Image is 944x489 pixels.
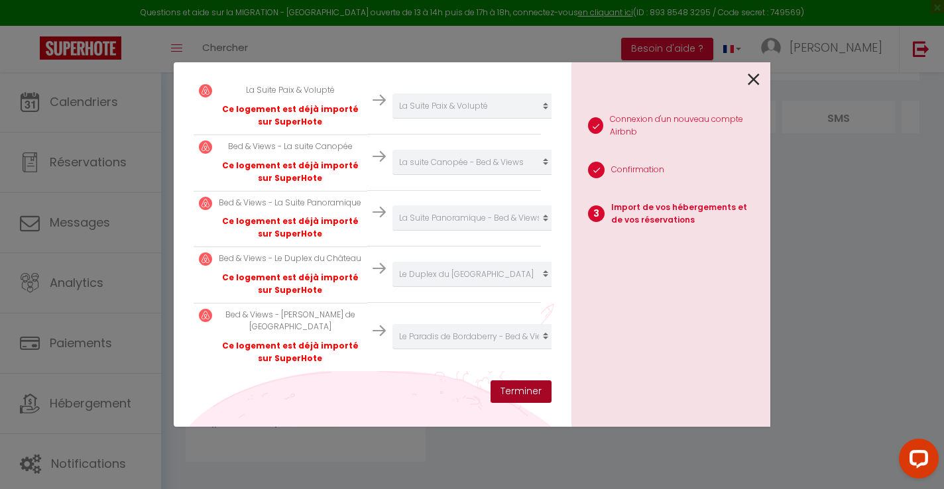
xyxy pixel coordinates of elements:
p: Connexion d'un nouveau compte Airbnb [610,113,760,138]
button: Terminer [491,380,552,403]
p: Bed & Views - Le Duplex du Château [219,252,362,265]
p: Ce logement est déjà importé sur SuperHote [219,340,362,365]
p: Import de vos hébergements et de vos réservations [611,201,760,227]
p: La Suite Paix & Volupté [219,84,362,97]
span: 3 [588,205,605,222]
p: Bed & Views - [PERSON_NAME] de [GEOGRAPHIC_DATA] [219,309,362,334]
p: Confirmation [611,164,664,176]
p: Ce logement est déjà importé sur SuperHote [219,103,362,129]
p: Bed & Views - La suite Canopée [219,140,362,153]
p: Bed & Views - La Suite Panoramique [219,197,362,209]
p: Ce logement est déjà importé sur SuperHote [219,272,362,297]
p: Ce logement est déjà importé sur SuperHote [219,215,362,241]
iframe: LiveChat chat widget [888,433,944,489]
p: Ce logement est déjà importé sur SuperHote [219,160,362,185]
